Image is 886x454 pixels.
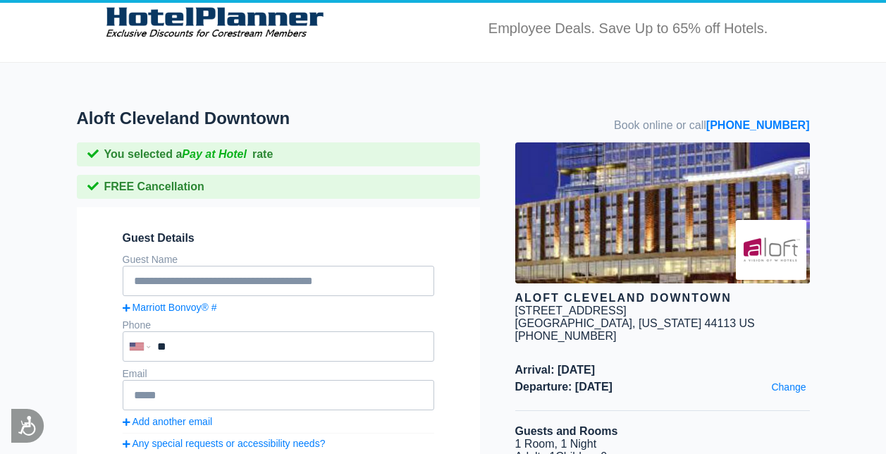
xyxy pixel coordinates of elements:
label: Phone [123,319,151,331]
h1: Aloft Cleveland Downtown [77,109,515,128]
a: Any special requests or accessibility needs? [123,438,434,449]
div: Aloft Cleveland Downtown [515,292,810,305]
b: Guests and Rooms [515,425,618,437]
div: United States: +1 [124,333,154,360]
span: 44113 [705,317,737,329]
a: Add another email [123,416,434,427]
span: Book online or call [614,119,809,132]
span: US [739,317,755,329]
a: Change [768,378,809,396]
span: Arrival: [DATE] [515,364,810,376]
img: corestream-larger.png [101,6,328,56]
label: Guest Name [123,254,178,265]
img: Brand logo for Aloft Cleveland Downtown [736,220,806,280]
div: [PHONE_NUMBER] [515,330,810,343]
a: [PHONE_NUMBER] [706,119,810,131]
div: You selected a rate [77,142,480,166]
div: FREE Cancellation [77,175,480,199]
span: [GEOGRAPHIC_DATA], [515,317,636,329]
li: 1 Room, 1 Night [515,438,810,450]
span: [US_STATE] [639,317,701,329]
div: [STREET_ADDRESS] [515,305,627,317]
span: Guest Details [123,232,434,245]
label: Email [123,368,147,379]
li: Employee Deals. Save Up to 65% off Hotels. [488,20,768,37]
img: hotel image [515,142,810,283]
a: Marriott Bonvoy® # [123,302,434,313]
span: Departure: [DATE] [515,381,810,393]
i: Pay at Hotel [182,148,247,160]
